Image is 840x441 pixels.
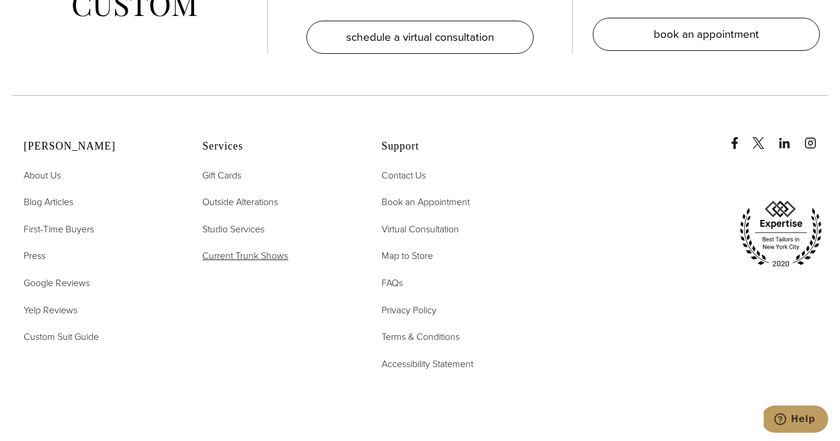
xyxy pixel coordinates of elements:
[202,248,288,264] a: Current Trunk Shows
[382,357,473,371] span: Accessibility Statement
[24,168,61,182] span: About Us
[382,249,433,262] span: Map to Store
[202,222,264,237] a: Studio Services
[778,125,802,149] a: linkedin
[382,248,433,264] a: Map to Store
[729,125,750,149] a: Facebook
[24,222,94,237] a: First-Time Buyers
[382,356,473,372] a: Accessibility Statement
[593,18,820,51] a: book an appointment
[24,222,94,236] span: First-Time Buyers
[202,222,264,236] span: Studio Services
[382,222,459,237] a: Virtual Consultation
[382,168,426,183] a: Contact Us
[382,329,460,345] a: Terms & Conditions
[24,168,61,183] a: About Us
[382,168,426,182] span: Contact Us
[202,195,278,209] span: Outside Alterations
[382,275,403,291] a: FAQs
[24,140,173,153] h2: [PERSON_NAME]
[382,303,437,317] span: Privacy Policy
[805,125,828,149] a: instagram
[24,275,90,291] a: Google Reviews
[202,168,241,182] span: Gift Cards
[202,194,278,210] a: Outside Alterations
[24,248,46,264] a: Press
[24,249,46,262] span: Press
[24,194,73,210] a: Blog Articles
[382,194,470,210] a: Book an Appointment
[382,195,470,209] span: Book an Appointment
[306,21,534,54] a: schedule a virtual consultation
[24,329,99,345] a: Custom Suit Guide
[24,195,73,209] span: Blog Articles
[346,28,494,46] span: schedule a virtual consultation
[24,168,173,345] nav: Alan David Footer Nav
[752,125,776,149] a: x/twitter
[382,276,403,290] span: FAQs
[382,168,531,372] nav: Support Footer Nav
[202,168,241,183] a: Gift Cards
[764,406,828,435] iframe: Opens a widget where you can chat to one of our agents
[202,140,351,153] h2: Services
[202,168,351,264] nav: Services Footer Nav
[24,303,77,318] a: Yelp Reviews
[382,140,531,153] h2: Support
[382,222,459,236] span: Virtual Consultation
[382,330,460,343] span: Terms & Conditions
[24,330,99,343] span: Custom Suit Guide
[24,303,77,317] span: Yelp Reviews
[24,276,90,290] span: Google Reviews
[734,196,828,272] img: expertise, best tailors in new york city 2020
[202,249,288,262] span: Current Trunk Shows
[382,303,437,318] a: Privacy Policy
[654,25,759,43] span: book an appointment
